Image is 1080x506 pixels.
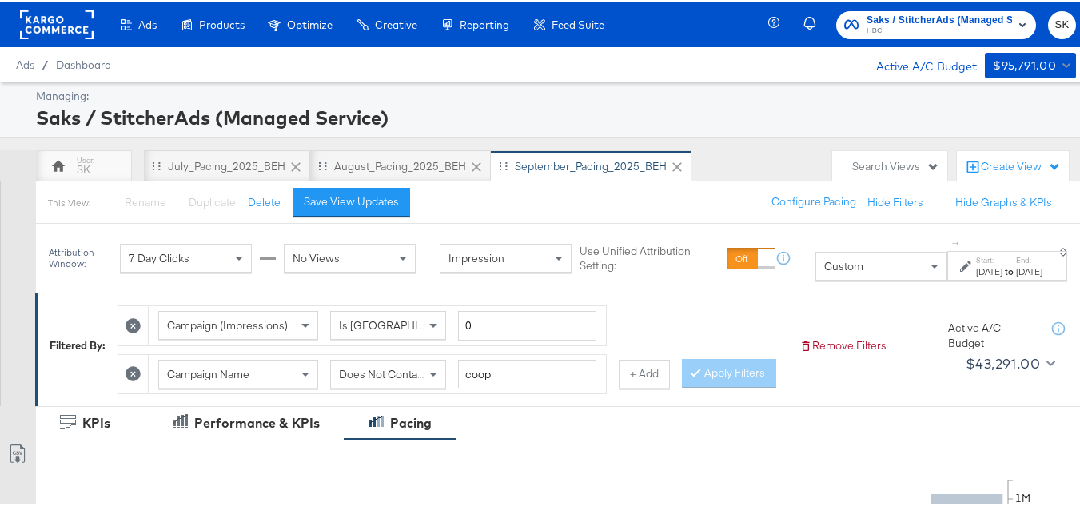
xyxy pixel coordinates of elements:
label: Use Unified Attribution Setting: [580,241,720,271]
span: Campaign Name [167,365,249,379]
div: $43,291.00 [966,349,1040,373]
input: Enter a search term [458,357,596,387]
label: End: [1016,253,1042,263]
span: ↑ [949,238,964,244]
div: This View: [48,194,90,207]
span: SK [1054,14,1070,32]
div: Attribution Window: [48,245,112,267]
div: Pacing [390,412,432,430]
div: Drag to reorder tab [152,159,161,168]
button: + Add [619,357,670,386]
div: Performance & KPIs [194,412,320,430]
div: Filtered By: [50,336,106,351]
span: Campaign (Impressions) [167,316,288,330]
span: Saks / StitcherAds (Managed Service) [867,10,1012,26]
input: Enter a number [458,309,596,338]
span: Reporting [460,16,509,29]
span: Custom [824,257,863,271]
div: [DATE] [976,263,1002,276]
button: SK [1048,9,1076,37]
span: / [34,56,56,69]
button: $95,791.00 [985,50,1076,76]
span: Is [GEOGRAPHIC_DATA] [339,316,461,330]
button: Save View Updates [293,185,410,214]
span: HBC [867,22,1012,35]
button: Hide Filters [867,193,923,208]
div: September_Pacing_2025_BEH [515,157,667,172]
a: Dashboard [56,56,111,69]
span: Ads [138,16,157,29]
span: Does Not Contain [339,365,426,379]
div: Active A/C Budget [948,318,1036,348]
span: No Views [293,249,340,263]
div: Saks / StitcherAds (Managed Service) [36,102,1072,129]
button: Hide Graphs & KPIs [955,193,1052,208]
span: Ads [16,56,34,69]
div: KPIs [82,412,110,430]
span: Rename [125,193,166,207]
div: August_Pacing_2025_BEH [334,157,466,172]
button: Saks / StitcherAds (Managed Service)HBC [836,9,1036,37]
div: [DATE] [1016,263,1042,276]
label: Start: [976,253,1002,263]
span: Optimize [287,16,333,29]
strong: to [1002,263,1016,275]
div: $95,791.00 [993,54,1056,74]
div: Create View [981,157,1061,173]
span: 7 Day Clicks [129,249,189,263]
div: SK [77,160,90,175]
button: $43,291.00 [959,349,1058,374]
div: Managing: [36,86,1072,102]
div: July_Pacing_2025_BEH [168,157,285,172]
div: Drag to reorder tab [318,159,327,168]
span: Creative [375,16,417,29]
div: Active A/C Budget [859,50,977,74]
div: Drag to reorder tab [499,159,508,168]
div: Save View Updates [304,192,399,207]
button: Delete [248,193,281,208]
button: Configure Pacing [760,185,867,214]
span: Duplicate [189,193,236,207]
span: Products [199,16,245,29]
button: Remove Filters [799,336,887,351]
span: Feed Suite [552,16,604,29]
span: Impression [448,249,504,263]
div: Search Views [852,157,939,172]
